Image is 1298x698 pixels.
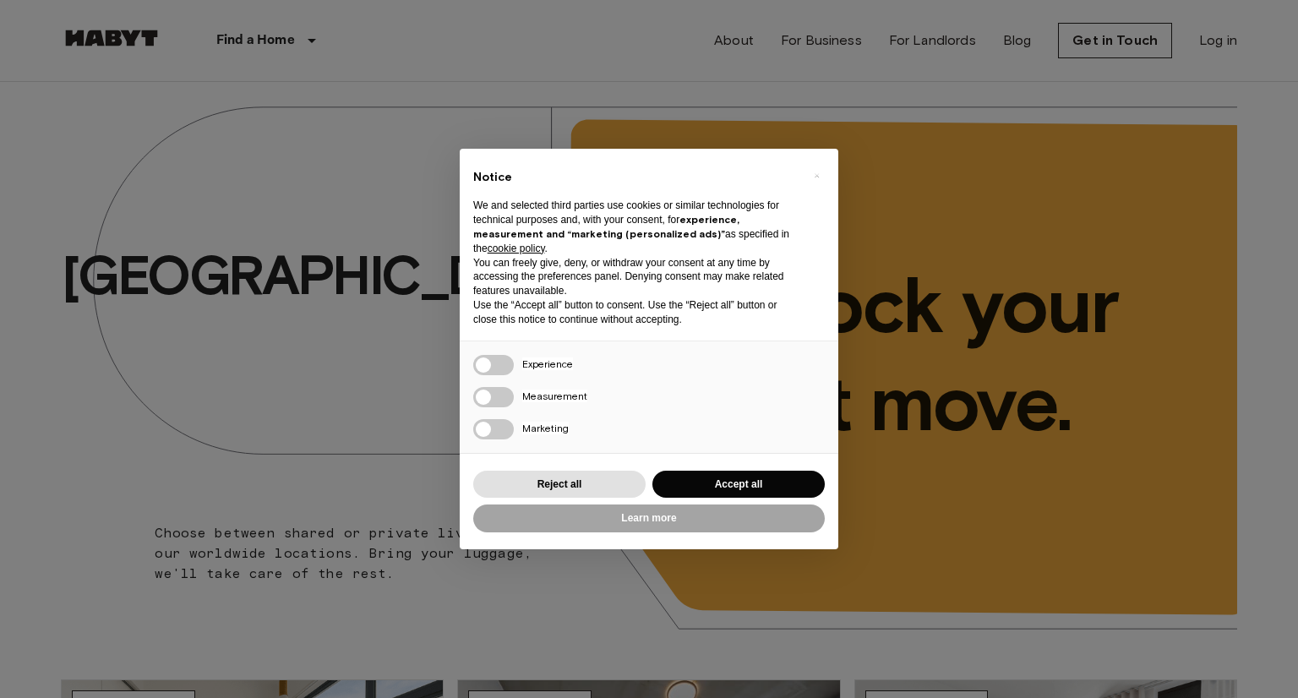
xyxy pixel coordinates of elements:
[522,357,573,370] span: Experience
[473,199,798,255] p: We and selected third parties use cookies or similar technologies for technical purposes and, wit...
[522,390,587,402] span: Measurement
[473,504,825,532] button: Learn more
[473,298,798,327] p: Use the “Accept all” button to consent. Use the “Reject all” button or close this notice to conti...
[473,471,646,499] button: Reject all
[522,422,569,434] span: Marketing
[473,213,739,240] strong: experience, measurement and “marketing (personalized ads)”
[814,166,820,186] span: ×
[803,162,830,189] button: Close this notice
[488,243,545,254] a: cookie policy
[473,169,798,186] h2: Notice
[473,256,798,298] p: You can freely give, deny, or withdraw your consent at any time by accessing the preferences pane...
[652,471,825,499] button: Accept all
